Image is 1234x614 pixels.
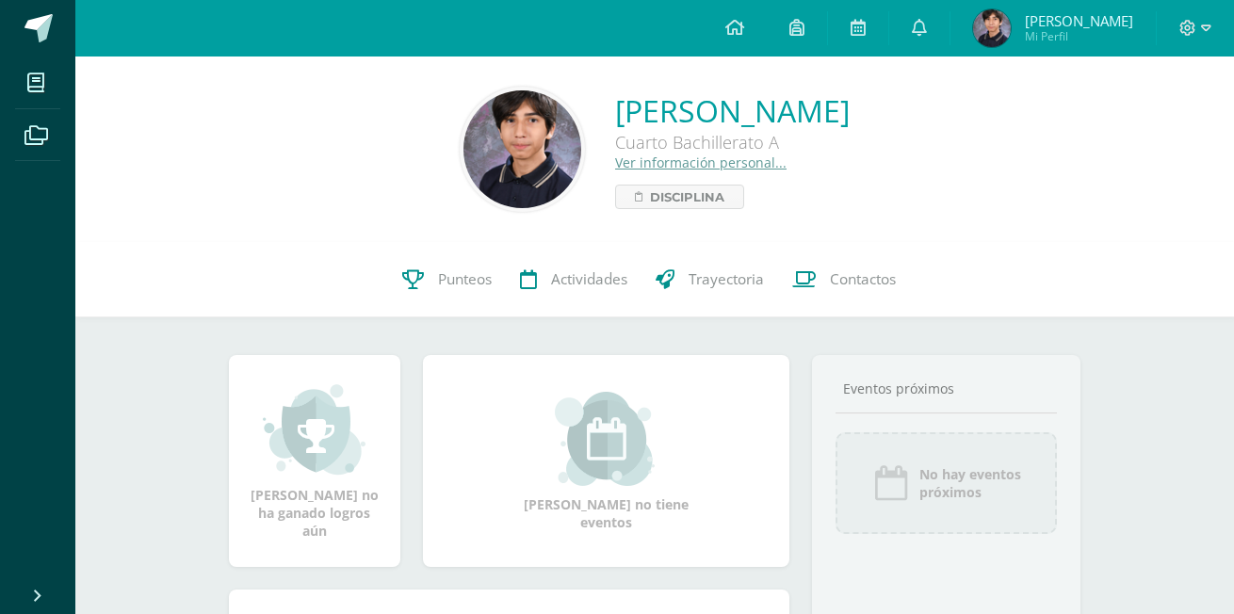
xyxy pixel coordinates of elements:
a: [PERSON_NAME] [615,90,850,131]
div: Eventos próximos [836,380,1058,397]
span: No hay eventos próximos [919,465,1021,501]
div: [PERSON_NAME] no tiene eventos [511,392,700,531]
a: Trayectoria [641,242,778,317]
img: achievement_small.png [263,382,365,477]
span: [PERSON_NAME] [1025,11,1133,30]
a: Contactos [778,242,910,317]
span: Punteos [438,269,492,289]
span: Trayectoria [689,269,764,289]
span: Actividades [551,269,627,289]
span: Disciplina [650,186,724,208]
div: Cuarto Bachillerato A [615,131,850,153]
img: event_small.png [555,392,658,486]
span: Mi Perfil [1025,28,1133,44]
a: Actividades [506,242,641,317]
img: 7f2fa7c4d0f168f583585859f1c2e49e.png [463,90,581,208]
div: [PERSON_NAME] no ha ganado logros aún [248,382,382,540]
a: Punteos [388,242,506,317]
span: Contactos [830,269,896,289]
a: Disciplina [615,185,744,209]
img: event_icon.png [872,464,910,502]
img: 3fc1c63831f4eb230c5715ef2dfb19c3.png [973,9,1011,47]
a: Ver información personal... [615,153,787,171]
